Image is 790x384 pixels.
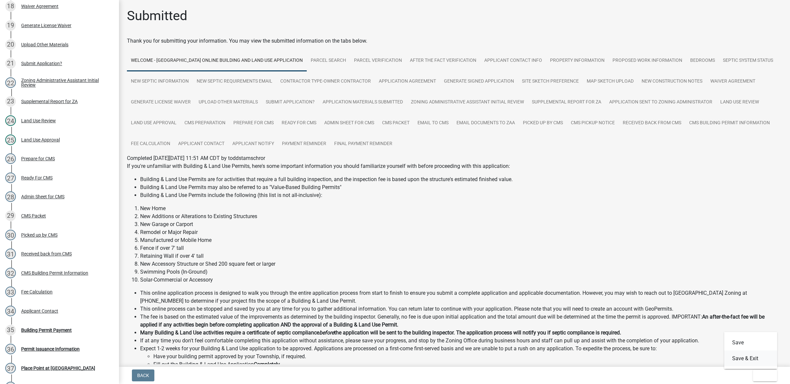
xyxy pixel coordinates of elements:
[140,276,782,284] li: Solar-Commercial or Accessory
[140,228,782,236] li: Remodel or Major Repair
[127,8,187,24] h1: Submitted
[518,71,583,92] a: Site Sketch Preference
[21,271,88,275] div: CMS Building Permit Information
[440,71,518,92] a: Generate Signed Application
[21,23,71,28] div: Generate License Waiver
[140,252,782,260] li: Retaining Wall if over 4' tall
[350,50,406,71] a: Parcel Verification
[528,92,605,113] a: Supplemental Report for ZA
[21,42,68,47] div: Upload Other Materials
[21,213,46,218] div: CMS Packet
[276,71,375,92] a: Contractor Type-Owner Contractor
[567,113,619,134] a: CMS Pickup Notice
[5,230,16,240] div: 30
[21,309,58,313] div: Applicant Contact
[378,113,414,134] a: CMS Packet
[605,92,716,113] a: Application Sent To Zoning Administrator
[21,175,53,180] div: Ready For CMS
[127,71,193,92] a: New Septic Information
[140,313,782,329] li: The fee is based on the estimated value of the improvements as determined by the building inspect...
[583,71,638,92] a: Map Sketch Upload
[406,50,480,71] a: After the Fact Verification
[724,335,777,351] button: Save
[5,363,16,373] div: 37
[307,50,350,71] a: Parcel search
[127,134,174,155] a: Fee Calculation
[758,373,768,378] span: Exit
[21,251,72,256] div: Received back from CMS
[153,361,782,368] li: Fill out the Building & Land Use Application
[753,369,777,381] button: Exit
[5,287,16,297] div: 33
[180,113,229,134] a: CMS Preparation
[140,220,782,228] li: New Garage or Carport
[5,325,16,335] div: 35
[21,233,58,237] div: Picked up by CMS
[480,50,546,71] a: Applicant Contact Info
[195,92,262,113] a: Upload Other Materials
[319,92,407,113] a: Application Materials Submitted
[5,115,16,126] div: 24
[174,134,228,155] a: Applicant Contact
[619,113,685,134] a: Received back from CMS
[278,134,330,155] a: Payment Reminder
[193,71,276,92] a: New Septic Requirements Email
[140,329,319,336] strong: Many Building & Land Use activities require a certificate of septic compliance
[21,99,78,104] div: Supplemental Report for ZA
[5,20,16,31] div: 19
[140,191,782,199] li: Building & Land Use Permits include the following (this list is not all-inclusive):
[132,369,154,381] button: Back
[140,305,782,313] li: This online process can be stopped and saved by you at any time for you to gather additional info...
[140,337,782,345] li: If at any time you don't feel comfortable completing this application without assistance, please ...
[5,77,16,88] div: 22
[140,212,782,220] li: New Additions or Alterations to Existing Structures
[716,92,763,113] a: Land Use Review
[320,113,378,134] a: Admin Sheet for CMS
[137,373,149,378] span: Back
[5,268,16,278] div: 32
[724,351,777,366] button: Save & Exit
[21,347,80,351] div: Permit Issuance Information
[21,78,108,87] div: Zoning Administrative Assistant Initial Review
[330,134,396,155] a: Final Payment Reminder
[5,249,16,259] div: 31
[140,289,782,305] li: This online application process is designed to walk you through the entire application process fr...
[262,92,319,113] a: Submit Application?
[140,175,782,183] li: Building & Land Use Permits are for activities that require a full building inspection, and the i...
[706,71,759,92] a: Waiver Agreement
[229,113,278,134] a: Prepare for CMS
[140,205,782,212] li: New Home
[153,353,782,361] li: Have your building permit approved by your Township, if required.
[21,156,55,161] div: Prepare for CMS
[21,328,72,332] div: Building Permit Payment
[228,134,278,155] a: Applicant Notify
[140,244,782,252] li: Fence if over 7' tall
[254,361,281,367] strong: Completely.
[21,194,64,199] div: Admin Sheet for CMS
[127,155,265,161] span: Completed [DATE][DATE] 11:51 AM CDT by toddstamschror
[127,162,782,170] p: If you're unfamiliar with Building & Land Use Permits, here's some important information you shou...
[21,4,59,9] div: Waiver Agreement
[519,113,567,134] a: Picked up by CMS
[21,137,60,142] div: Land Use Approval
[685,113,774,134] a: CMS Building Permit Information
[724,332,777,369] div: Exit
[375,71,440,92] a: Application Agreement
[127,50,307,71] a: Welcome - [GEOGRAPHIC_DATA] Online Building and Land Use Application
[140,236,782,244] li: Manufactured or Mobile Home
[719,50,777,71] a: Septic System Status
[609,50,686,71] a: Proposed Work Information
[5,58,16,69] div: 21
[407,92,528,113] a: Zoning Administrative Assistant Initial Review
[453,113,519,134] a: Email Documents to ZAA
[5,1,16,12] div: 18
[127,113,180,134] a: Land Use Approval
[127,37,782,45] div: Thank you for submitting your information. You may view the submitted information on the tabs below.
[21,61,62,66] div: Submit Application?
[21,118,56,123] div: Land Use Review
[5,134,16,145] div: 25
[127,92,195,113] a: Generate License Waiver
[5,96,16,107] div: 23
[140,183,782,191] li: Building & Land Use Permits may also be referred to as "Value-Based Building Permits"
[5,344,16,354] div: 36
